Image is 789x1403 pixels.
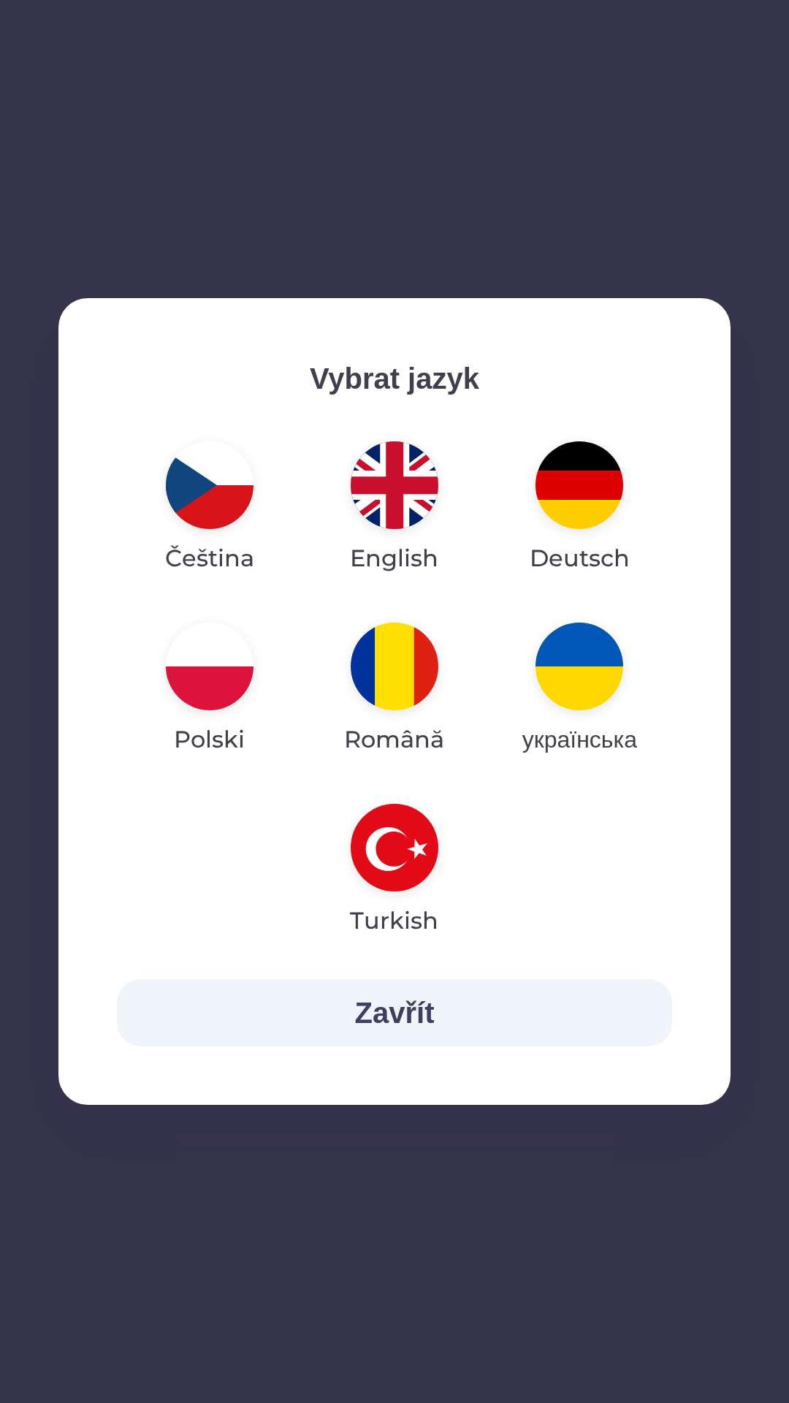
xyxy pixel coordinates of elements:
[174,722,245,757] p: Polski
[130,430,289,588] button: Čeština
[522,722,637,757] p: українська
[131,611,289,769] button: Polski
[166,441,254,529] img: cs flag
[351,441,438,529] img: en flag
[351,623,438,710] img: ro flag
[315,430,473,588] button: English
[350,903,438,938] p: Turkish
[166,623,254,710] img: pl flag
[117,979,672,1046] button: Zavřít
[315,792,473,950] button: Turkish
[535,441,623,529] img: de flag
[351,804,438,891] img: tr flag
[487,611,672,769] button: українська
[535,623,623,710] img: uk flag
[495,430,665,588] button: Deutsch
[350,541,438,576] p: English
[344,722,444,757] p: Română
[117,357,672,400] p: Vybrat jazyk
[309,611,479,769] button: Română
[530,541,630,576] p: Deutsch
[165,541,254,576] p: Čeština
